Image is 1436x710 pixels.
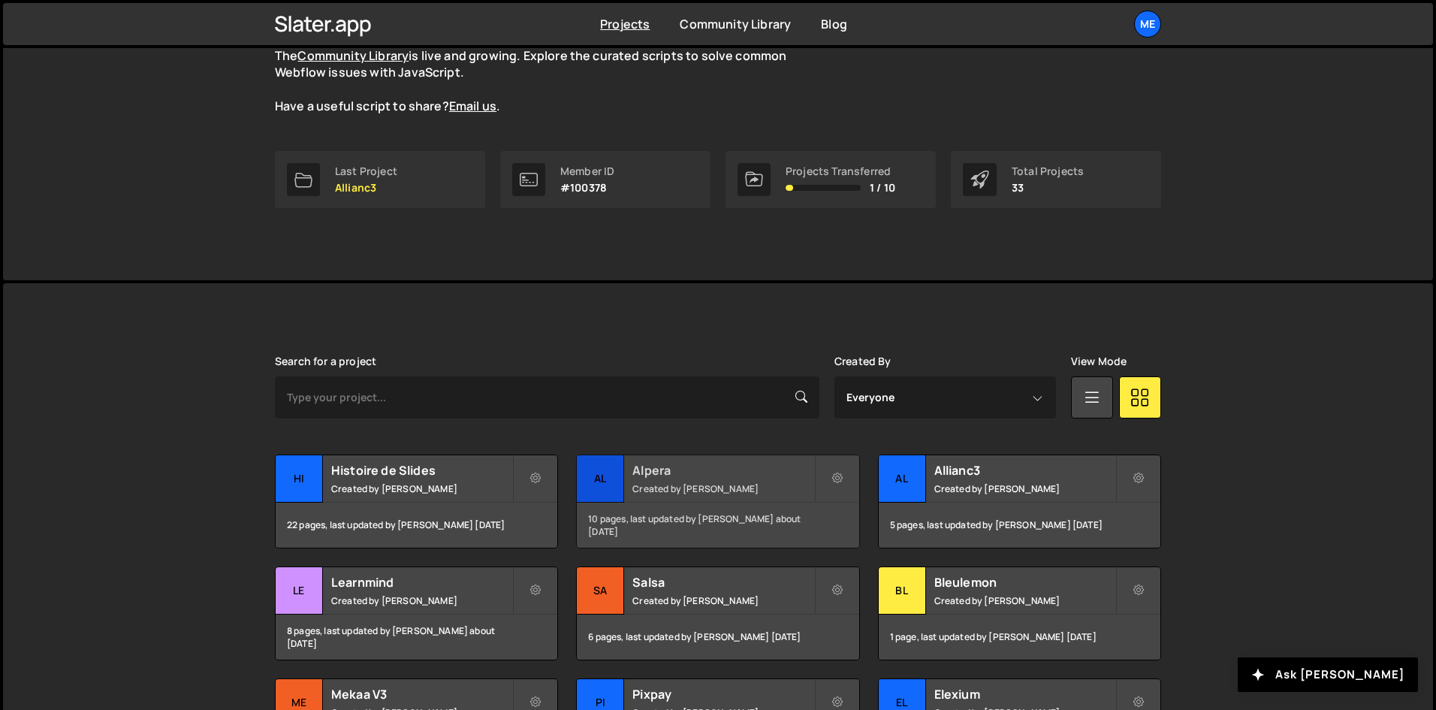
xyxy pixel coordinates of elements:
[275,455,558,548] a: Hi Histoire de Slides Created by [PERSON_NAME] 22 pages, last updated by [PERSON_NAME] [DATE]
[335,182,397,194] p: Allianc3
[297,47,409,64] a: Community Library
[331,594,512,607] small: Created by [PERSON_NAME]
[934,462,1115,479] h2: Allianc3
[331,686,512,702] h2: Mekaa V3
[577,567,624,615] div: Sa
[576,566,859,660] a: Sa Salsa Created by [PERSON_NAME] 6 pages, last updated by [PERSON_NAME] [DATE]
[577,615,858,660] div: 6 pages, last updated by [PERSON_NAME] [DATE]
[1238,657,1418,692] button: Ask [PERSON_NAME]
[600,16,650,32] a: Projects
[335,165,397,177] div: Last Project
[870,182,895,194] span: 1 / 10
[331,482,512,495] small: Created by [PERSON_NAME]
[331,574,512,591] h2: Learnmind
[1012,165,1084,177] div: Total Projects
[879,615,1160,660] div: 1 page, last updated by [PERSON_NAME] [DATE]
[632,594,813,607] small: Created by [PERSON_NAME]
[1134,11,1161,38] a: Me
[276,503,557,548] div: 22 pages, last updated by [PERSON_NAME] [DATE]
[577,455,624,503] div: Al
[934,482,1115,495] small: Created by [PERSON_NAME]
[632,462,813,479] h2: Alpera
[275,376,819,418] input: Type your project...
[878,566,1161,660] a: Bl Bleulemon Created by [PERSON_NAME] 1 page, last updated by [PERSON_NAME] [DATE]
[680,16,791,32] a: Community Library
[275,151,485,208] a: Last Project Allianc3
[878,455,1161,548] a: Al Allianc3 Created by [PERSON_NAME] 5 pages, last updated by [PERSON_NAME] [DATE]
[276,615,557,660] div: 8 pages, last updated by [PERSON_NAME] about [DATE]
[1071,355,1127,367] label: View Mode
[576,455,859,548] a: Al Alpera Created by [PERSON_NAME] 10 pages, last updated by [PERSON_NAME] about [DATE]
[821,16,847,32] a: Blog
[560,182,614,194] p: #100378
[276,455,323,503] div: Hi
[275,566,558,660] a: Le Learnmind Created by [PERSON_NAME] 8 pages, last updated by [PERSON_NAME] about [DATE]
[934,574,1115,591] h2: Bleulemon
[879,567,926,615] div: Bl
[879,455,926,503] div: Al
[834,355,891,367] label: Created By
[331,462,512,479] h2: Histoire de Slides
[275,355,376,367] label: Search for a project
[449,98,496,114] a: Email us
[276,567,323,615] div: Le
[632,574,813,591] h2: Salsa
[1012,182,1084,194] p: 33
[577,503,858,548] div: 10 pages, last updated by [PERSON_NAME] about [DATE]
[632,482,813,495] small: Created by [PERSON_NAME]
[934,594,1115,607] small: Created by [PERSON_NAME]
[934,686,1115,702] h2: Elexium
[632,686,813,702] h2: Pixpay
[275,47,816,115] p: The is live and growing. Explore the curated scripts to solve common Webflow issues with JavaScri...
[879,503,1160,548] div: 5 pages, last updated by [PERSON_NAME] [DATE]
[560,165,614,177] div: Member ID
[786,165,895,177] div: Projects Transferred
